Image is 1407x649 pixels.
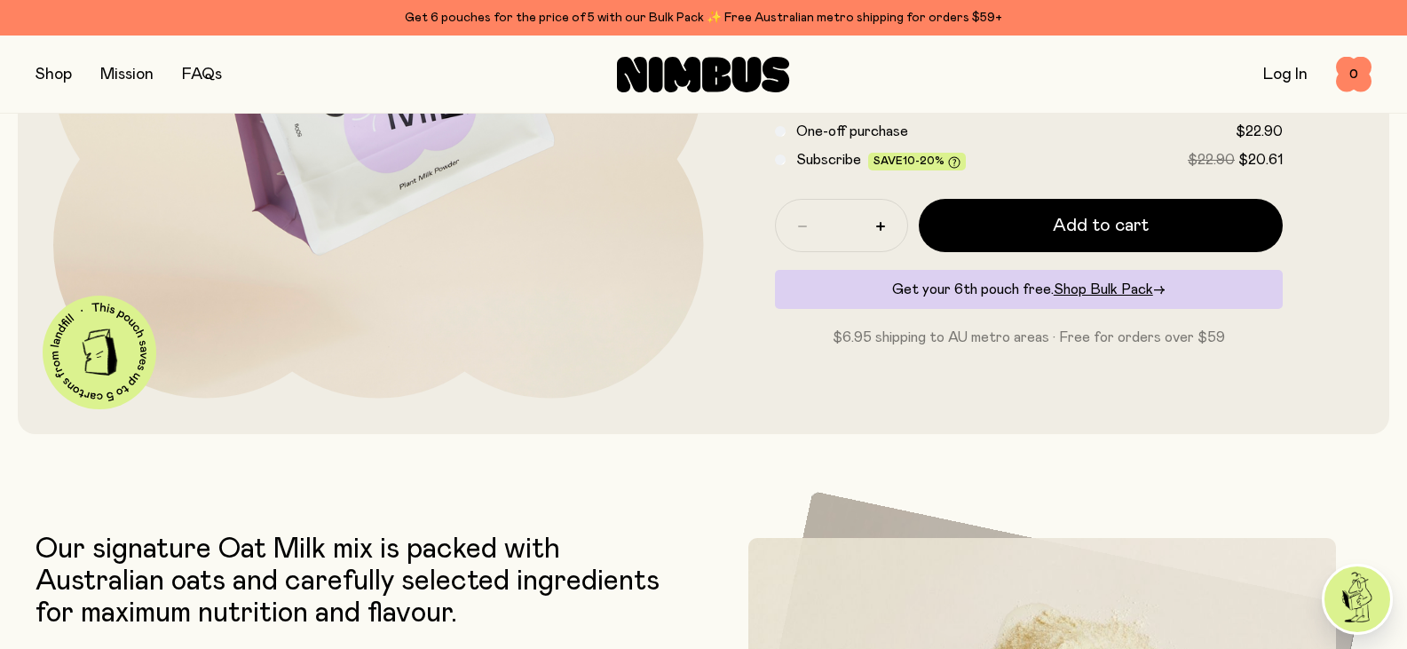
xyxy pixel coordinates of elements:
[1324,566,1390,632] img: agent
[1236,124,1283,139] span: $22.90
[1188,153,1235,167] span: $22.90
[1263,67,1308,83] a: Log In
[919,199,1284,252] button: Add to cart
[903,155,945,166] span: 10-20%
[796,124,908,139] span: One-off purchase
[1054,282,1166,297] a: Shop Bulk Pack→
[1238,153,1283,167] span: $20.61
[873,155,960,169] span: Save
[1054,282,1153,297] span: Shop Bulk Pack
[1053,213,1149,238] span: Add to cart
[100,67,154,83] a: Mission
[36,7,1371,28] div: Get 6 pouches for the price of 5 with our Bulk Pack ✨ Free Australian metro shipping for orders $59+
[182,67,222,83] a: FAQs
[36,534,695,629] p: Our signature Oat Milk mix is packed with Australian oats and carefully selected ingredients for ...
[796,153,861,167] span: Subscribe
[1336,57,1371,92] button: 0
[775,327,1284,348] p: $6.95 shipping to AU metro areas · Free for orders over $59
[775,270,1284,309] div: Get your 6th pouch free.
